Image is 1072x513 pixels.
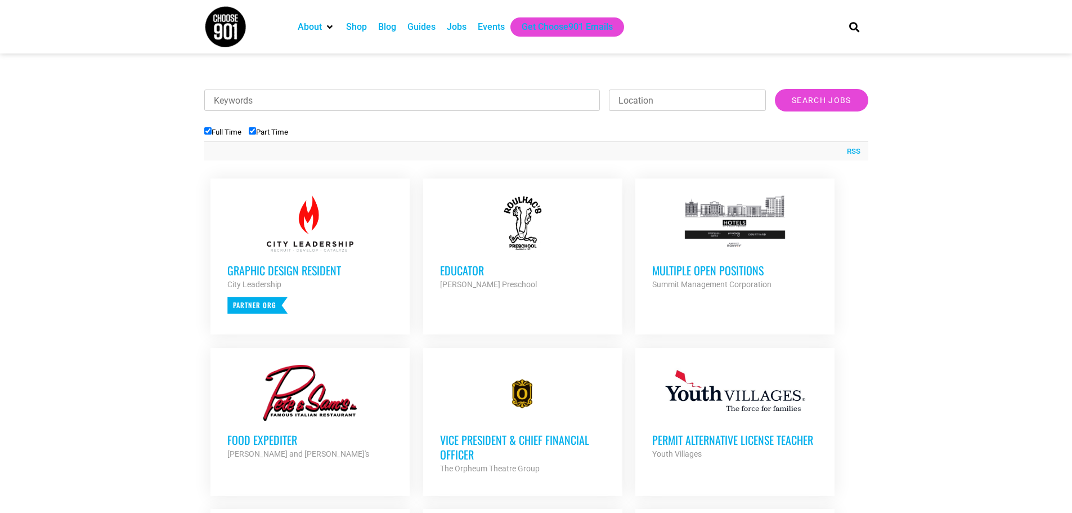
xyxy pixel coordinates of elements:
[249,128,288,136] label: Part Time
[440,263,605,278] h3: Educator
[845,17,863,36] div: Search
[210,179,410,331] a: Graphic Design Resident City Leadership Partner Org
[440,464,540,473] strong: The Orpheum Theatre Group
[210,348,410,478] a: Food Expediter [PERSON_NAME] and [PERSON_NAME]'s
[775,89,868,111] input: Search Jobs
[447,20,467,34] a: Jobs
[204,128,241,136] label: Full Time
[635,179,835,308] a: Multiple Open Positions Summit Management Corporation
[652,280,772,289] strong: Summit Management Corporation
[478,20,505,34] a: Events
[652,263,818,278] h3: Multiple Open Positions
[292,17,830,37] nav: Main nav
[227,432,393,447] h3: Food Expediter
[227,263,393,278] h3: Graphic Design Resident
[841,146,860,157] a: RSS
[609,90,766,111] input: Location
[423,348,622,492] a: Vice President & Chief Financial Officer The Orpheum Theatre Group
[378,20,396,34] a: Blog
[652,432,818,447] h3: Permit Alternative License Teacher
[440,432,605,462] h3: Vice President & Chief Financial Officer
[227,297,288,314] p: Partner Org
[204,127,212,135] input: Full Time
[522,20,613,34] a: Get Choose901 Emails
[227,280,281,289] strong: City Leadership
[249,127,256,135] input: Part Time
[346,20,367,34] a: Shop
[292,17,340,37] div: About
[440,280,537,289] strong: [PERSON_NAME] Preschool
[204,90,600,111] input: Keywords
[407,20,436,34] a: Guides
[635,348,835,478] a: Permit Alternative License Teacher Youth Villages
[652,449,702,458] strong: Youth Villages
[423,179,622,308] a: Educator [PERSON_NAME] Preschool
[298,20,322,34] a: About
[227,449,369,458] strong: [PERSON_NAME] and [PERSON_NAME]'s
